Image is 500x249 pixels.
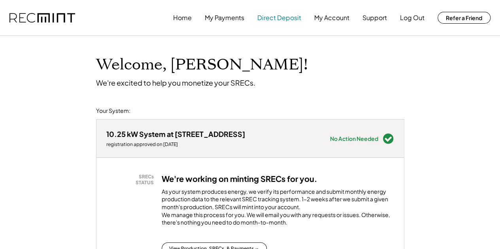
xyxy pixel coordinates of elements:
[9,13,75,23] img: recmint-logotype%403x.png
[400,10,425,26] button: Log Out
[96,56,308,74] h1: Welcome, [PERSON_NAME]!
[110,174,154,186] div: SRECs STATUS
[162,188,394,230] div: As your system produces energy, we verify its performance and submit monthly energy production da...
[106,129,245,139] div: 10.25 kW System at [STREET_ADDRESS]
[205,10,244,26] button: My Payments
[257,10,301,26] button: Direct Deposit
[162,174,317,184] h3: We're working on minting SRECs for you.
[438,12,491,24] button: Refer a Friend
[96,78,255,87] div: We're excited to help you monetize your SRECs.
[96,107,130,115] div: Your System:
[173,10,192,26] button: Home
[106,141,245,148] div: registration approved on [DATE]
[314,10,349,26] button: My Account
[362,10,387,26] button: Support
[330,136,378,141] div: No Action Needed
